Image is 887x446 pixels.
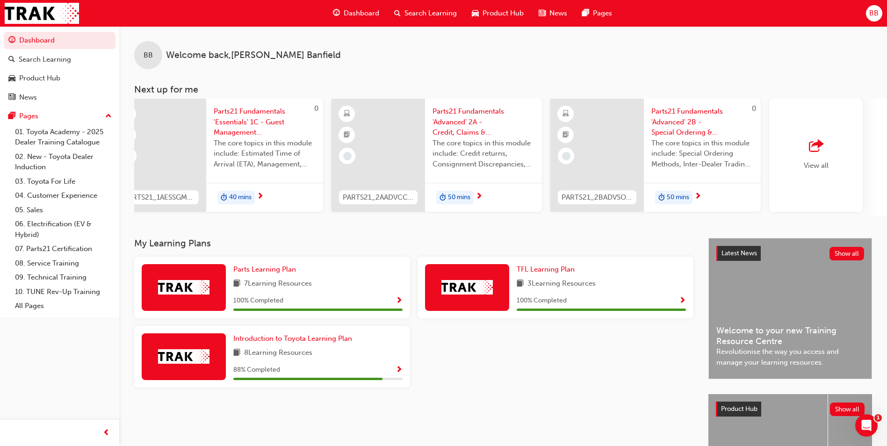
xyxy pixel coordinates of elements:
[4,51,115,68] a: Search Learning
[343,152,352,160] span: learningRecordVerb_NONE-icon
[8,74,15,83] span: car-icon
[11,242,115,256] a: 07. Parts21 Certification
[4,32,115,49] a: Dashboard
[343,192,414,203] span: PARTS21_2AADVCC_0522_EL
[448,192,470,203] span: 50 mins
[396,295,403,307] button: Show Progress
[562,108,569,120] span: learningResourceType_ELEARNING-icon
[214,138,316,170] span: The core topics in this module include: Estimated Time of Arrival (ETA), Management, Special Part...
[11,188,115,203] a: 04. Customer Experience
[396,364,403,376] button: Show Progress
[158,349,209,364] img: Trak
[433,106,534,138] span: Parts21 Fundamentals 'Advanced' 2A - Credit, Claims & Reporting
[314,104,318,113] span: 0
[344,8,379,19] span: Dashboard
[869,8,879,19] span: BB
[11,299,115,313] a: All Pages
[19,73,60,84] div: Product Hub
[804,161,829,170] span: View all
[550,99,761,212] a: 0PARTS21_2BADVSO_0522_ELParts21 Fundamentals 'Advanced' 2B - Special Ordering & HeijunkaThe core ...
[8,36,15,45] span: guage-icon
[19,111,38,122] div: Pages
[593,8,612,19] span: Pages
[233,333,356,344] a: Introduction to Toyota Learning Plan
[113,99,323,212] a: 0PARTS21_1AESSGM_0321_ELParts21 Fundamentals 'Essentials' 1C - Guest Management eLearningThe core...
[721,405,757,413] span: Product Hub
[396,366,403,374] span: Show Progress
[233,264,300,275] a: Parts Learning Plan
[716,402,865,417] a: Product HubShow all
[257,193,264,201] span: next-icon
[658,192,665,204] span: duration-icon
[517,295,567,306] span: 100 % Completed
[396,297,403,305] span: Show Progress
[716,246,864,261] a: Latest NewsShow all
[4,70,115,87] a: Product Hub
[244,278,312,290] span: 7 Learning Resources
[517,265,575,273] span: TFL Learning Plan
[440,192,446,204] span: duration-icon
[103,427,110,439] span: prev-icon
[8,112,15,121] span: pages-icon
[11,125,115,150] a: 01. Toyota Academy - 2025 Dealer Training Catalogue
[11,270,115,285] a: 09. Technical Training
[11,256,115,271] a: 08. Service Training
[866,5,882,22] button: BB
[5,3,79,24] img: Trak
[716,325,864,346] span: Welcome to your new Training Resource Centre
[105,110,112,122] span: up-icon
[472,7,479,19] span: car-icon
[517,264,578,275] a: TFL Learning Plan
[11,217,115,242] a: 06. Electrification (EV & Hybrid)
[651,138,753,170] span: The core topics in this module include: Special Ordering Methods, Inter-Dealer Trading and Introd...
[721,249,757,257] span: Latest News
[679,297,686,305] span: Show Progress
[562,129,569,141] span: booktick-icon
[233,278,240,290] span: book-icon
[694,193,701,201] span: next-icon
[233,295,283,306] span: 100 % Completed
[562,192,633,203] span: PARTS21_2BADVSO_0522_EL
[809,140,823,153] span: outbound-icon
[124,192,195,203] span: PARTS21_1AESSGM_0321_EL
[394,7,401,19] span: search-icon
[233,365,280,375] span: 88 % Completed
[166,50,341,61] span: Welcome back , [PERSON_NAME] Banfield
[221,192,227,204] span: duration-icon
[651,106,753,138] span: Parts21 Fundamentals 'Advanced' 2B - Special Ordering & Heijunka
[582,7,589,19] span: pages-icon
[829,247,865,260] button: Show all
[4,108,115,125] button: Pages
[11,203,115,217] a: 05. Sales
[387,4,464,23] a: search-iconSearch Learning
[527,278,596,290] span: 3 Learning Resources
[19,92,37,103] div: News
[539,7,546,19] span: news-icon
[476,193,483,201] span: next-icon
[144,50,153,61] span: BB
[830,403,865,416] button: Show all
[752,104,756,113] span: 0
[575,4,620,23] a: pages-iconPages
[19,54,71,65] div: Search Learning
[8,56,15,64] span: search-icon
[134,238,693,249] h3: My Learning Plans
[464,4,531,23] a: car-iconProduct Hub
[11,285,115,299] a: 10. TUNE Rev-Up Training
[679,295,686,307] button: Show Progress
[855,414,878,437] iframe: Intercom live chat
[716,346,864,367] span: Revolutionise the way you access and manage your learning resources.
[344,108,350,120] span: learningResourceType_ELEARNING-icon
[667,192,689,203] span: 50 mins
[483,8,524,19] span: Product Hub
[214,106,316,138] span: Parts21 Fundamentals 'Essentials' 1C - Guest Management eLearning
[404,8,457,19] span: Search Learning
[8,94,15,102] span: news-icon
[332,99,542,212] a: PARTS21_2AADVCC_0522_ELParts21 Fundamentals 'Advanced' 2A - Credit, Claims & ReportingThe core to...
[11,150,115,174] a: 02. New - Toyota Dealer Induction
[325,4,387,23] a: guage-iconDashboard
[11,174,115,189] a: 03. Toyota For Life
[517,278,524,290] span: book-icon
[441,280,493,295] img: Trak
